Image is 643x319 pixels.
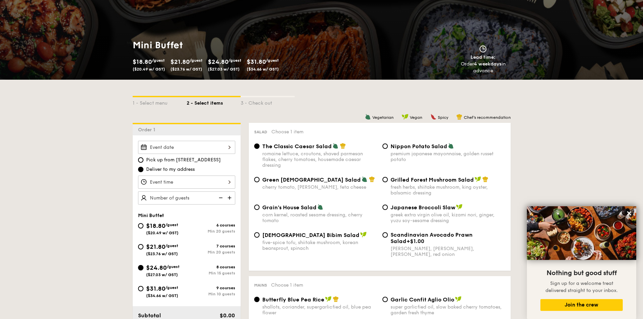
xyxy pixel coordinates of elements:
img: icon-vegan.f8ff3823.svg [402,114,408,120]
span: The Classic Caesar Salad [262,143,332,150]
img: icon-vegan.f8ff3823.svg [360,232,367,238]
span: $18.80 [133,58,152,65]
span: Mini Buffet [138,213,164,218]
div: 9 courses [187,286,235,290]
span: Green [DEMOGRAPHIC_DATA] Salad [262,177,361,183]
input: Event date [138,141,235,154]
img: icon-vegetarian.fe4039eb.svg [317,204,323,210]
span: Choose 1 item [271,282,303,288]
img: icon-add.58712e84.svg [225,191,235,204]
span: Salad [254,130,267,134]
span: /guest [165,285,178,290]
span: Vegetarian [372,115,394,120]
img: icon-chef-hat.a58ddaea.svg [333,296,339,302]
input: $24.80/guest($27.03 w/ GST)8 coursesMin 15 guests [138,265,143,270]
input: Scandinavian Avocado Prawn Salad+$1.00[PERSON_NAME], [PERSON_NAME], [PERSON_NAME], red onion [382,232,388,238]
div: super garlicfied oil, slow baked cherry tomatoes, garden fresh thyme [391,304,505,316]
div: 2 - Select items [187,97,241,107]
input: $21.80/guest($23.76 w/ GST)7 coursesMin 20 guests [138,244,143,249]
input: Butterfly Blue Pea Riceshallots, coriander, supergarlicfied oil, blue pea flower [254,297,260,302]
span: /guest [165,222,178,227]
span: $0.00 [220,312,235,319]
input: Grain's House Saladcorn kernel, roasted sesame dressing, cherry tomato [254,205,260,210]
img: icon-vegetarian.fe4039eb.svg [448,143,454,149]
input: Pick up from [STREET_ADDRESS] [138,157,143,163]
img: icon-vegan.f8ff3823.svg [455,296,462,302]
h1: Mini Buffet [133,39,319,51]
span: Choose 1 item [271,129,303,135]
img: icon-vegetarian.fe4039eb.svg [332,143,339,149]
div: 8 courses [187,265,235,269]
span: ($27.03 w/ GST) [146,272,178,277]
div: [PERSON_NAME], [PERSON_NAME], [PERSON_NAME], red onion [391,246,505,257]
div: romaine lettuce, croutons, shaved parmesan flakes, cherry tomatoes, housemade caesar dressing [262,151,377,168]
span: Scandinavian Avocado Prawn Salad [391,232,473,244]
img: icon-vegan.f8ff3823.svg [325,296,332,302]
img: icon-vegan.f8ff3823.svg [456,204,463,210]
img: icon-chef-hat.a58ddaea.svg [482,176,488,182]
input: Green [DEMOGRAPHIC_DATA] Saladcherry tomato, [PERSON_NAME], feta cheese [254,177,260,182]
span: $18.80 [146,222,165,230]
div: 1 - Select menu [133,97,187,107]
strong: 4 weekdays [474,61,502,67]
span: /guest [165,243,178,248]
span: $24.80 [146,264,167,271]
span: /guest [167,264,180,269]
span: Japanese Broccoli Slaw [391,204,455,211]
input: Garlic Confit Aglio Oliosuper garlicfied oil, slow baked cherry tomatoes, garden fresh thyme [382,297,388,302]
span: Mains [254,283,267,288]
img: icon-spicy.37a8142b.svg [430,114,436,120]
input: $31.80/guest($34.66 w/ GST)9 coursesMin 10 guests [138,286,143,291]
span: ($27.03 w/ GST) [208,67,240,72]
input: Deliver to my address [138,167,143,172]
span: [DEMOGRAPHIC_DATA] Bibim Salad [262,232,359,238]
img: icon-chef-hat.a58ddaea.svg [369,176,375,182]
span: Spicy [438,115,448,120]
span: Lead time: [471,54,495,60]
button: Close [624,208,635,219]
span: Garlic Confit Aglio Olio [391,296,454,303]
span: Subtotal [138,312,161,319]
button: Join the crew [540,299,623,311]
span: $24.80 [208,58,229,65]
input: The Classic Caesar Saladromaine lettuce, croutons, shaved parmesan flakes, cherry tomatoes, house... [254,143,260,149]
span: ($20.49 w/ GST) [146,231,179,235]
span: ($34.66 w/ GST) [247,67,279,72]
div: 3 - Check out [241,97,295,107]
div: corn kernel, roasted sesame dressing, cherry tomato [262,212,377,223]
div: premium japanese mayonnaise, golden russet potato [391,151,505,162]
img: icon-clock.2db775ea.svg [478,45,488,53]
span: ($23.76 w/ GST) [146,251,178,256]
img: icon-reduce.1d2dbef1.svg [215,191,225,204]
img: icon-vegetarian.fe4039eb.svg [361,176,368,182]
span: Pick up from [STREET_ADDRESS] [146,157,221,163]
div: Min 20 guests [187,250,235,255]
div: cherry tomato, [PERSON_NAME], feta cheese [262,184,377,190]
span: +$1.00 [406,238,424,244]
input: Event time [138,176,235,189]
span: /guest [152,58,165,63]
div: Min 20 guests [187,229,235,234]
span: Deliver to my address [146,166,195,173]
span: ($20.49 w/ GST) [133,67,165,72]
div: 7 courses [187,244,235,248]
span: /guest [229,58,241,63]
div: Min 15 guests [187,271,235,275]
span: Sign up for a welcome treat delivered straight to your inbox. [545,281,618,293]
span: /guest [190,58,203,63]
img: icon-vegan.f8ff3823.svg [475,176,481,182]
span: Butterfly Blue Pea Rice [262,296,324,303]
span: $31.80 [146,285,165,292]
input: Nippon Potato Saladpremium japanese mayonnaise, golden russet potato [382,143,388,149]
span: Chef's recommendation [464,115,511,120]
div: Order in advance [453,61,513,74]
span: Vegan [410,115,422,120]
div: greek extra virgin olive oil, kizami nori, ginger, yuzu soy-sesame dressing [391,212,505,223]
div: 6 courses [187,223,235,228]
input: $18.80/guest($20.49 w/ GST)6 coursesMin 20 guests [138,223,143,229]
span: Grilled Forest Mushroom Salad [391,177,474,183]
span: Grain's House Salad [262,204,317,211]
div: Min 10 guests [187,292,235,296]
span: $31.80 [247,58,266,65]
span: ($34.66 w/ GST) [146,293,178,298]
